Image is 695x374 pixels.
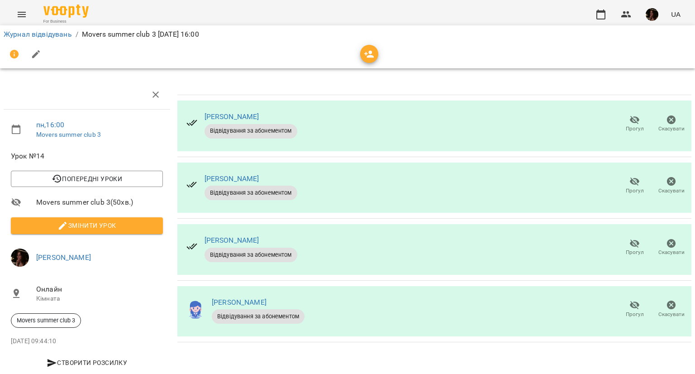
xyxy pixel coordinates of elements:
div: Movers summer club 3 [11,313,81,328]
button: UA [667,6,684,23]
button: Прогул [616,173,653,198]
button: Menu [11,4,33,25]
button: Змінити урок [11,217,163,234]
button: Прогул [616,111,653,137]
button: Прогул [616,235,653,260]
span: Попередні уроки [18,173,156,184]
img: a649df82429ce3118bb543c67bd9242d.png [186,301,205,319]
span: Скасувати [658,311,685,318]
button: Скасувати [653,173,690,198]
span: Змінити урок [18,220,156,231]
a: Журнал відвідувань [4,30,72,38]
button: Скасувати [653,297,690,322]
p: [DATE] 09:44:10 [11,337,163,346]
span: Відвідування за абонементом [205,127,297,135]
a: Movers summer club 3 [36,131,101,138]
span: Скасувати [658,125,685,133]
span: Відвідування за абонементом [205,251,297,259]
button: Попередні уроки [11,171,163,187]
span: Скасувати [658,187,685,195]
button: Скасувати [653,111,690,137]
a: [PERSON_NAME] [36,253,91,262]
span: Прогул [626,249,644,256]
p: Кімната [36,294,163,303]
span: For Business [43,19,89,24]
nav: breadcrumb [4,29,691,40]
span: Прогул [626,311,644,318]
button: Прогул [616,297,653,322]
button: Створити розсилку [11,355,163,371]
span: Урок №14 [11,151,163,162]
button: Скасувати [653,235,690,260]
span: UA [671,10,681,19]
img: 1b79b5faa506ccfdadca416541874b02.jpg [11,249,29,267]
span: Movers summer club 3 ( 50 хв. ) [36,197,163,208]
a: [PERSON_NAME] [205,112,259,121]
img: 1b79b5faa506ccfdadca416541874b02.jpg [646,8,658,21]
img: Voopty Logo [43,5,89,18]
span: Прогул [626,187,644,195]
span: Прогул [626,125,644,133]
a: пн , 16:00 [36,120,64,129]
p: Movers summer club 3 [DATE] 16:00 [82,29,199,40]
a: [PERSON_NAME] [205,236,259,245]
span: Онлайн [36,284,163,295]
span: Скасувати [658,249,685,256]
a: [PERSON_NAME] [212,298,267,307]
a: [PERSON_NAME] [205,174,259,183]
li: / [76,29,78,40]
span: Відвідування за абонементом [212,312,305,321]
span: Створити розсилку [14,357,159,368]
span: Movers summer club 3 [11,316,81,325]
span: Відвідування за абонементом [205,189,297,197]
